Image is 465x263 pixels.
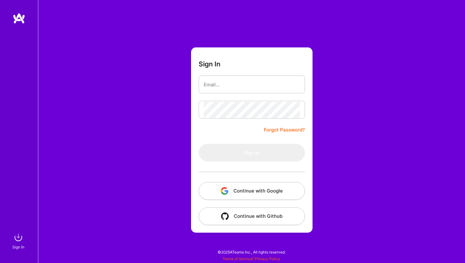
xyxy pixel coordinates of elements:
[199,144,305,162] button: Sign In
[221,187,228,195] img: icon
[221,212,229,220] img: icon
[199,207,305,225] button: Continue with Github
[13,231,25,250] a: sign inSign In
[204,76,300,93] input: Email...
[38,244,465,260] div: © 2025 ATeams Inc., All rights reserved.
[13,13,25,24] img: logo
[264,126,305,134] a: Forgot Password?
[12,231,25,244] img: sign in
[255,256,280,261] a: Privacy Policy
[199,182,305,200] button: Continue with Google
[199,60,220,68] h3: Sign In
[223,256,280,261] span: |
[223,256,252,261] a: Terms of Service
[12,244,24,250] div: Sign In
